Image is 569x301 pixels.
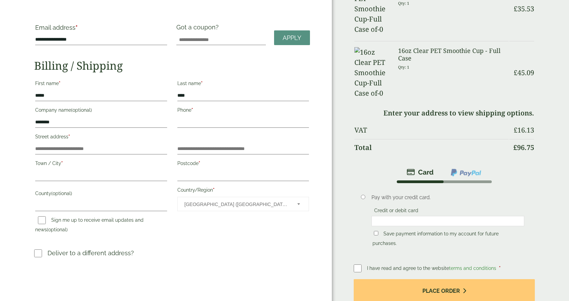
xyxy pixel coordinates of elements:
[372,231,499,248] label: Save payment information to my account for future purchases.
[201,81,203,86] abbr: required
[354,105,534,121] td: Enter your address to view shipping options.
[514,4,517,13] span: £
[35,105,167,117] label: Company name
[76,24,78,31] abbr: required
[514,125,517,135] span: £
[514,125,534,135] bdi: 16.13
[499,265,501,271] abbr: required
[449,265,496,271] a: terms and conditions
[71,107,92,113] span: (optional)
[213,187,215,193] abbr: required
[513,143,517,152] span: £
[177,159,309,170] label: Postcode
[177,197,309,211] span: Country/Region
[199,161,200,166] abbr: required
[354,122,509,138] th: VAT
[35,189,167,200] label: County
[177,105,309,117] label: Phone
[35,217,144,234] label: Sign me up to receive email updates and news
[177,79,309,90] label: Last name
[35,25,167,34] label: Email address
[514,68,534,77] bdi: 45.09
[407,168,434,176] img: stripe.png
[354,139,509,156] th: Total
[48,248,134,258] p: Deliver to a different address?
[283,34,301,42] span: Apply
[176,24,221,34] label: Got a coupon?
[514,4,534,13] bdi: 35.53
[274,30,310,45] a: Apply
[59,81,60,86] abbr: required
[177,185,309,197] label: Country/Region
[35,132,167,143] label: Street address
[398,47,509,62] h3: 16oz Clear PET Smoothie Cup - Full Case
[450,168,482,177] img: ppcp-gateway.png
[35,79,167,90] label: First name
[398,65,409,70] small: Qty: 1
[68,134,70,139] abbr: required
[371,194,524,201] p: Pay with your credit card.
[374,218,522,224] iframe: Secure card payment input frame
[371,208,421,215] label: Credit or debit card
[513,143,534,152] bdi: 96.75
[367,265,498,271] span: I have read and agree to the website
[354,47,390,98] img: 16oz Clear PET Smoothie Cup-Full Case of-0
[51,191,72,196] span: (optional)
[38,216,46,224] input: Sign me up to receive email updates and news(optional)
[47,227,68,232] span: (optional)
[398,1,409,6] small: Qty: 1
[34,59,310,72] h2: Billing / Shipping
[35,159,167,170] label: Town / City
[514,68,517,77] span: £
[61,161,63,166] abbr: required
[185,197,288,211] span: United Kingdom (UK)
[191,107,193,113] abbr: required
